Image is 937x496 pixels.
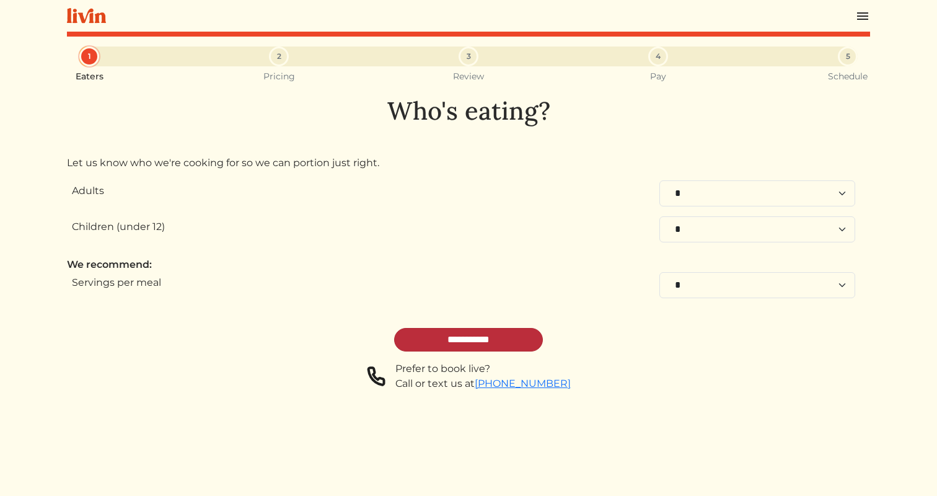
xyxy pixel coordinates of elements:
[855,9,870,24] img: menu_hamburger-cb6d353cf0ecd9f46ceae1c99ecbeb4a00e71ca567a856bd81f57e9d8c17bb26.svg
[650,71,666,82] small: Pay
[475,378,571,389] a: [PHONE_NUMBER]
[67,8,106,24] img: livin-logo-a0d97d1a881af30f6274990eb6222085a2533c92bbd1e4f22c21b4f0d0e3210c.svg
[72,275,161,290] label: Servings per meal
[72,219,165,234] label: Children (under 12)
[88,51,91,62] span: 1
[467,51,471,62] span: 3
[395,376,571,391] div: Call or text us at
[277,51,281,62] span: 2
[76,71,103,82] small: Eaters
[72,184,104,198] label: Adults
[367,361,385,391] img: phone-a8f1853615f4955a6c6381654e1c0f7430ed919b147d78756318837811cda3a7.svg
[846,51,850,62] span: 5
[67,257,870,272] div: We recommend:
[828,71,868,82] small: Schedule
[67,156,870,170] p: Let us know who we're cooking for so we can portion just right.
[395,361,571,376] div: Prefer to book live?
[656,51,661,62] span: 4
[453,71,484,82] small: Review
[67,96,870,126] h1: Who's eating?
[263,71,295,82] small: Pricing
